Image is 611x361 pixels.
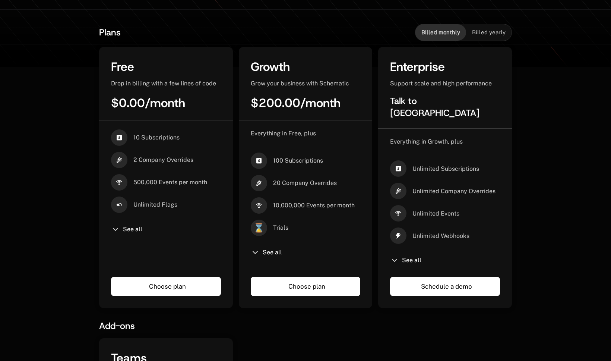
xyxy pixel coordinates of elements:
span: Unlimited Webhooks [412,232,469,240]
i: cashapp [390,160,406,177]
span: Enterprise [390,59,445,75]
span: 2 Company Overrides [133,156,193,164]
span: 20 Company Overrides [273,179,337,187]
span: Unlimited Events [412,210,459,218]
a: Choose plan [251,277,361,296]
span: Grow your business with Schematic [251,80,349,87]
span: 100 Subscriptions [273,157,323,165]
i: signal [251,197,267,214]
span: Billed monthly [421,29,460,36]
span: Add-ons [99,320,135,332]
span: Unlimited Company Overrides [412,187,496,195]
span: Billed yearly [472,29,506,36]
span: / month [300,95,341,111]
span: Trials [273,224,288,232]
span: 10,000,000 Events per month [273,201,355,210]
i: chevron-down [111,225,120,234]
a: Choose plan [111,277,221,296]
span: Growth [251,59,290,75]
span: Everything in Growth, plus [390,138,463,145]
span: 10 Subscriptions [133,134,180,142]
a: Schedule a demo [390,277,500,296]
span: Drop in billing with a few lines of code [111,80,216,87]
span: Unlimited Flags [133,201,177,209]
span: ⌛ [251,220,267,236]
span: $200.00 [251,95,300,111]
span: Free [111,59,134,75]
span: See all [402,257,421,263]
span: / month [145,95,185,111]
i: chevron-down [390,256,399,265]
i: signal [390,205,406,222]
i: boolean-on [111,197,127,213]
span: 500,000 Events per month [133,178,207,186]
i: signal [111,174,127,191]
span: Everything in Free, plus [251,130,316,137]
span: See all [123,226,142,232]
i: chevron-down [251,248,260,257]
span: $0.00 [111,95,145,111]
i: hammer [390,183,406,199]
span: See all [263,249,282,255]
i: hammer [251,175,267,191]
i: hammer [111,152,127,168]
i: cashapp [111,129,127,146]
i: cashapp [251,153,267,169]
span: Support scale and high performance [390,80,492,87]
span: Unlimited Subscriptions [412,165,479,173]
span: Plans [99,26,121,38]
i: thunder [390,227,406,244]
span: Talk to [GEOGRAPHIC_DATA] [390,95,479,119]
